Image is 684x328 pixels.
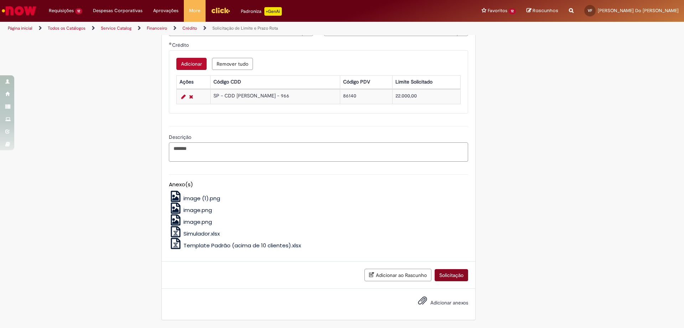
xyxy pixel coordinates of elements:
a: Página inicial [8,25,32,31]
button: Add a row for Crédito [176,58,207,70]
a: Solicitação de Limite e Prazo Rota [212,25,278,31]
span: image.png [183,206,212,214]
a: Service Catalog [101,25,131,31]
span: image (1).png [183,195,220,202]
a: Simulador.xlsx [169,230,220,237]
span: Simulador.xlsx [183,230,220,237]
a: image.png [169,206,212,214]
span: image.png [183,218,212,226]
th: Código CDD [210,75,340,89]
a: Todos os Catálogos [48,25,85,31]
button: Adicionar anexos [416,294,429,311]
span: Obrigatório Preenchido [169,42,172,45]
span: Crédito [172,42,190,48]
td: 22.000,00 [392,89,460,104]
a: Remover linha 1 [187,92,195,101]
th: Limite Solicitado [392,75,460,89]
button: Solicitação [435,269,468,281]
ul: Trilhas de página [5,22,451,35]
td: 86140 [340,89,392,104]
a: Template Padrão (acima de 10 clientes).xlsx [169,242,301,249]
div: Padroniza [241,7,282,16]
button: Adicionar ao Rascunho [364,269,431,281]
a: Financeiro [147,25,167,31]
span: 12 [509,8,516,14]
span: Rascunhos [533,7,558,14]
span: Descrição [169,134,193,140]
a: Rascunhos [527,7,558,14]
span: Template Padrão (acima de 10 clientes).xlsx [183,242,301,249]
span: More [189,7,200,14]
span: [PERSON_NAME] Do [PERSON_NAME] [598,7,679,14]
span: Despesas Corporativas [93,7,142,14]
a: image.png [169,218,212,226]
td: SP - CDD [PERSON_NAME] - 966 [210,89,340,104]
a: Crédito [182,25,197,31]
img: ServiceNow [1,4,37,18]
p: +GenAi [264,7,282,16]
img: click_logo_yellow_360x200.png [211,5,230,16]
button: Remove all rows for Crédito [212,58,253,70]
span: VF [588,8,592,13]
a: image (1).png [169,195,221,202]
span: Favoritos [488,7,507,14]
th: Código PDV [340,75,392,89]
a: Editar Linha 1 [180,92,187,101]
h5: Anexo(s) [169,182,468,188]
span: Adicionar anexos [430,300,468,306]
th: Ações [176,75,210,89]
span: 12 [75,8,82,14]
span: Requisições [49,7,74,14]
span: Aprovações [153,7,178,14]
textarea: Descrição [169,142,468,162]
